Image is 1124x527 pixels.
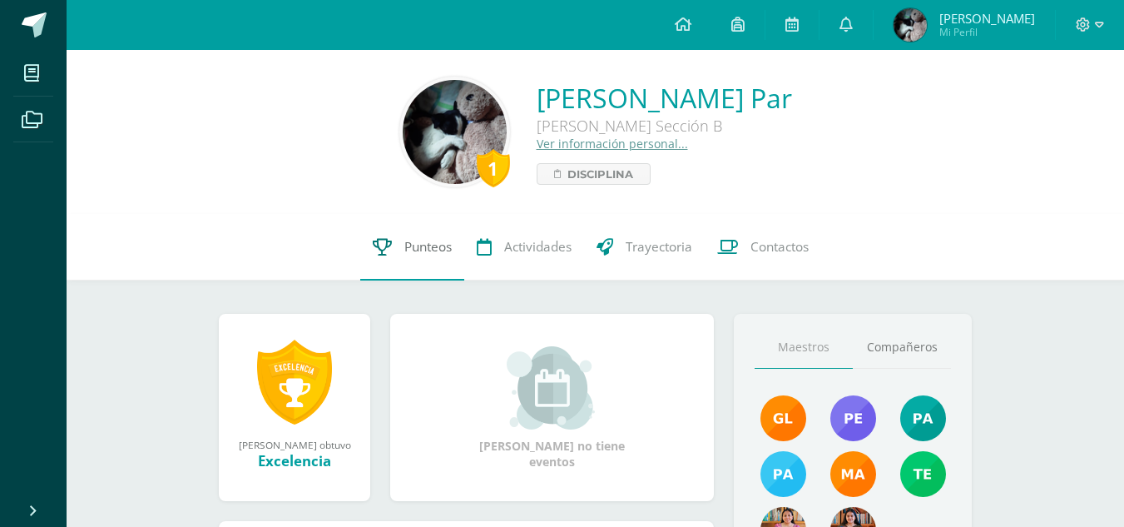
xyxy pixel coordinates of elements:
img: 5d9174988c7aec906f624ca963be9656.png [403,80,507,184]
img: 901d3a81a60619ba26076f020600640f.png [830,395,876,441]
div: [PERSON_NAME] no tiene eventos [469,346,636,470]
span: Trayectoria [626,238,692,256]
span: Mi Perfil [939,25,1035,39]
a: [PERSON_NAME] Par [537,80,792,116]
span: [PERSON_NAME] [939,10,1035,27]
div: [PERSON_NAME] Sección B [537,116,792,136]
a: Contactos [705,214,821,281]
img: d0514ac6eaaedef5318872dd8b40be23.png [760,451,806,497]
span: Disciplina [567,164,633,184]
img: 895b5ece1ed178905445368d61b5ce67.png [760,395,806,441]
a: Trayectoria [584,214,705,281]
a: Actividades [464,214,584,281]
span: Contactos [750,238,809,256]
a: Ver información personal... [537,136,688,152]
a: Maestros [755,326,853,369]
div: 1 [477,149,510,187]
img: 560278503d4ca08c21e9c7cd40ba0529.png [830,451,876,497]
a: Compañeros [853,326,951,369]
img: 6cd496432c45f9fcca7cb2211ea3c11b.png [894,8,927,42]
div: [PERSON_NAME] obtuvo [235,438,354,451]
img: f478d08ad3f1f0ce51b70bf43961b330.png [900,451,946,497]
span: Punteos [404,238,452,256]
span: Actividades [504,238,572,256]
img: event_small.png [507,346,597,430]
img: 40c28ce654064086a0d3fb3093eec86e.png [900,395,946,441]
div: Excelencia [235,451,354,470]
a: Punteos [360,214,464,281]
a: Disciplina [537,163,651,185]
